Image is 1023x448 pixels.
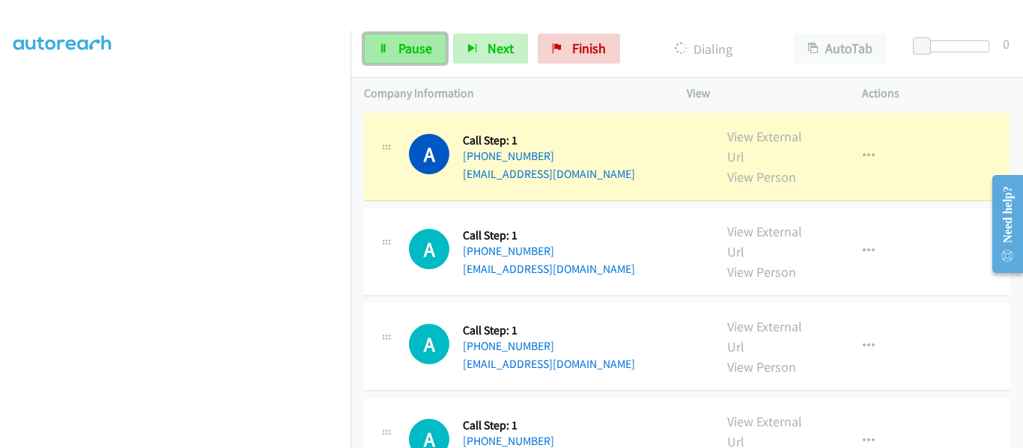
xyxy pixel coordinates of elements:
a: View External Url [727,318,802,355]
a: [EMAIL_ADDRESS][DOMAIN_NAME] [463,357,635,371]
h1: A [409,229,449,269]
a: View External Url [727,223,802,260]
button: AutoTab [794,34,887,64]
a: [PHONE_NUMBER] [463,149,554,163]
iframe: Resource Center [980,165,1023,283]
span: Pause [398,40,432,57]
a: Pause [364,34,446,64]
h1: A [409,134,449,174]
a: [PHONE_NUMBER] [463,244,554,258]
a: Finish [538,34,620,64]
span: Finish [572,40,606,57]
a: [PHONE_NUMBER] [463,434,554,448]
span: Next [488,40,514,57]
div: Delay between calls (in seconds) [920,40,989,52]
p: Dialing [640,39,767,59]
h1: A [409,324,449,364]
h5: Call Step: 1 [463,133,635,148]
h5: Call Step: 1 [463,323,635,338]
a: [EMAIL_ADDRESS][DOMAIN_NAME] [463,262,635,276]
p: View [687,85,835,102]
a: View Person [727,263,796,280]
p: Company Information [364,85,660,102]
h5: Call Step: 1 [463,418,635,433]
a: View Person [727,168,796,185]
button: Next [453,34,528,64]
div: 0 [1003,34,1010,54]
div: The call is yet to be attempted [409,324,449,364]
a: [EMAIL_ADDRESS][DOMAIN_NAME] [463,167,635,181]
p: Actions [862,85,1010,102]
a: [PHONE_NUMBER] [463,339,554,353]
a: View Person [727,358,796,375]
h5: Call Step: 1 [463,228,635,243]
a: View External Url [727,128,802,165]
